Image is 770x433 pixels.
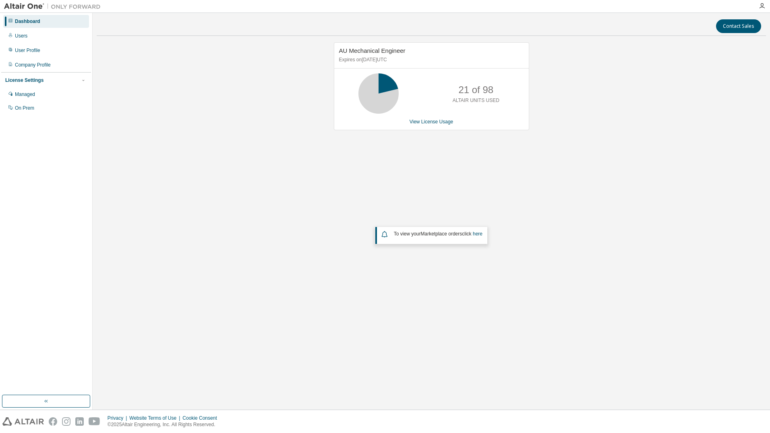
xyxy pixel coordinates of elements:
[5,77,43,83] div: License Settings
[458,83,493,97] p: 21 of 98
[62,417,70,426] img: instagram.svg
[339,56,522,63] p: Expires on [DATE] UTC
[15,91,35,98] div: Managed
[421,231,462,237] em: Marketplace orders
[49,417,57,426] img: facebook.svg
[15,62,51,68] div: Company Profile
[15,33,27,39] div: Users
[716,19,761,33] button: Contact Sales
[394,231,482,237] span: To view your click
[2,417,44,426] img: altair_logo.svg
[89,417,100,426] img: youtube.svg
[15,47,40,54] div: User Profile
[473,231,482,237] a: here
[15,105,34,111] div: On Prem
[410,119,453,125] a: View License Usage
[129,415,182,421] div: Website Terms of Use
[108,415,129,421] div: Privacy
[453,97,499,104] p: ALTAIR UNITS USED
[108,421,222,428] p: © 2025 Altair Engineering, Inc. All Rights Reserved.
[182,415,221,421] div: Cookie Consent
[4,2,105,10] img: Altair One
[339,47,406,54] span: AU Mechanical Engineer
[75,417,84,426] img: linkedin.svg
[15,18,40,25] div: Dashboard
